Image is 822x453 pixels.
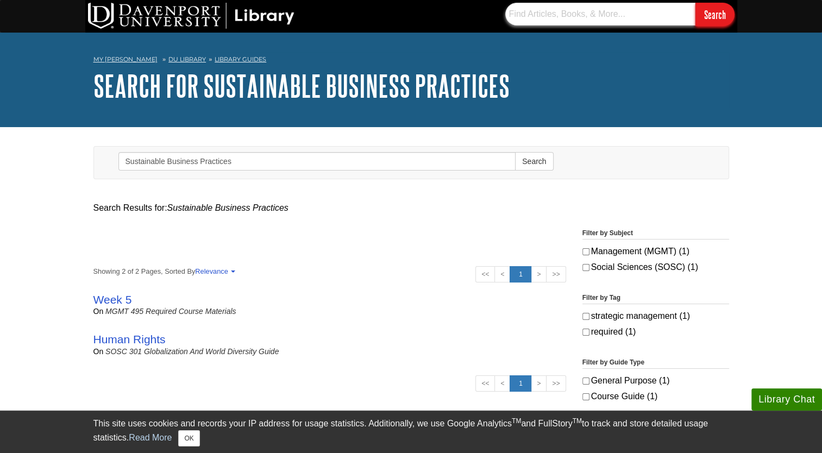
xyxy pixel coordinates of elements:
a: Human Rights [93,333,166,345]
a: Library Guides [215,55,266,63]
a: 1 [510,266,531,282]
legend: Filter by Subject [582,228,729,240]
button: Search [515,152,553,171]
input: Course Guide (1) [582,393,589,400]
a: << [475,375,495,392]
nav: breadcrumb [93,52,729,70]
input: Social Sciences (SOSC) (1) [582,264,589,271]
a: << [475,266,495,282]
a: > [531,375,547,392]
input: Management (MGMT) (1) [582,248,589,255]
ul: Search Pagination [475,375,566,392]
a: > [531,266,547,282]
a: MGMT 495 Required Course Materials [105,307,236,316]
label: Management (MGMT) (1) [582,245,729,258]
label: required (1) [582,325,729,338]
form: Searches DU Library's articles, books, and more [505,3,735,26]
a: < [494,266,510,282]
input: General Purpose (1) [582,377,589,385]
em: Sustainable Business Practices [167,203,288,212]
h1: Search for Sustainable Business Practices [93,70,729,102]
input: strategic management (1) [582,313,589,320]
label: Social Sciences (SOSC) (1) [582,261,729,274]
a: < [494,375,510,392]
sup: TM [512,417,521,425]
a: Week 5 [93,293,132,306]
a: Read More [129,433,172,442]
div: This site uses cookies and records your IP address for usage statistics. Additionally, we use Goo... [93,417,729,446]
a: Relevance [195,267,233,275]
img: DU Library [88,3,294,29]
legend: Filter by Tag [582,293,729,304]
a: SOSC 301 Globalization and World Diversity Guide [105,347,279,356]
a: >> [546,375,566,392]
ul: Search Pagination [475,266,566,282]
span: on [93,347,104,356]
strong: Showing 2 of 2 Pages, Sorted By [93,266,566,276]
button: Library Chat [751,388,822,411]
a: My [PERSON_NAME] [93,55,158,64]
input: required (1) [582,329,589,336]
a: DU Library [168,55,206,63]
input: Search [695,3,735,26]
span: on [93,307,104,316]
label: General Purpose (1) [582,374,729,387]
a: >> [546,266,566,282]
input: Find Articles, Books, & More... [505,3,695,26]
input: Enter Search Words [118,152,516,171]
label: strategic management (1) [582,310,729,323]
button: Close [178,430,199,446]
legend: Filter by Guide Type [582,357,729,369]
sup: TM [573,417,582,425]
label: Course Guide (1) [582,390,729,403]
a: 1 [510,375,531,392]
div: Search Results for: [93,202,729,215]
